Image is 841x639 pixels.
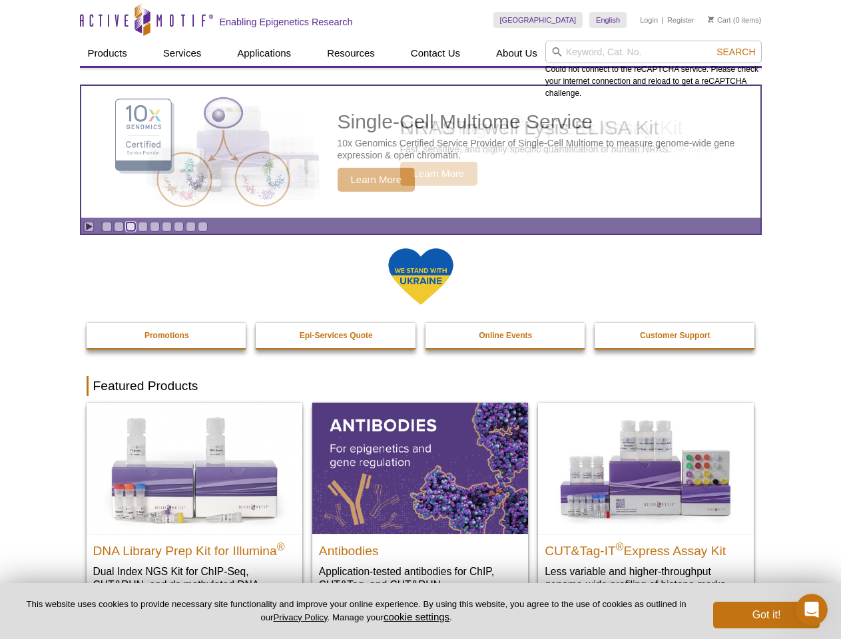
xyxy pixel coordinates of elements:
p: Application-tested antibodies for ChIP, CUT&Tag, and CUT&RUN. [319,564,521,592]
a: Contact Us [403,41,468,66]
a: Go to slide 5 [150,222,160,232]
p: Dual Index NGS Kit for ChIP-Seq, CUT&RUN, and ds methylated DNA assays. [93,564,296,605]
a: Applications [229,41,299,66]
img: We Stand With Ukraine [388,247,454,306]
h2: CUT&Tag-IT Express Assay Kit [545,538,747,558]
a: Go to slide 9 [198,222,208,232]
sup: ® [616,540,624,552]
a: Go to slide 3 [126,222,136,232]
a: English [589,12,627,28]
h2: Featured Products [87,376,755,396]
p: 10x Genomics Certified Service Provider of Single-Cell Multiome to measure genome-wide gene expre... [338,137,754,161]
a: Services [155,41,210,66]
a: Resources [319,41,383,66]
a: Promotions [87,323,248,348]
a: Online Events [425,323,587,348]
input: Keyword, Cat. No. [545,41,762,63]
a: Epi-Services Quote [256,323,417,348]
a: About Us [488,41,545,66]
a: Customer Support [595,323,756,348]
a: All Antibodies Antibodies Application-tested antibodies for ChIP, CUT&Tag, and CUT&RUN. [312,403,528,604]
span: Search [716,47,755,57]
a: Login [640,15,658,25]
sup: ® [277,540,285,552]
div: Could not connect to the reCAPTCHA service. Please check your internet connection and reload to g... [545,41,762,99]
img: Single-Cell Multiome Service [103,91,302,213]
p: Less variable and higher-throughput genome-wide profiling of histone marks​. [545,564,747,592]
strong: Customer Support [640,331,710,340]
a: Toggle autoplay [84,222,94,232]
h2: Antibodies [319,538,521,558]
a: Go to slide 2 [114,222,124,232]
article: Single-Cell Multiome Service [81,86,760,218]
a: Go to slide 8 [186,222,196,232]
strong: Epi-Services Quote [300,331,373,340]
a: Go to slide 4 [138,222,148,232]
img: Your Cart [708,16,714,23]
a: [GEOGRAPHIC_DATA] [493,12,583,28]
button: Got it! [713,602,820,628]
a: Go to slide 6 [162,222,172,232]
img: CUT&Tag-IT® Express Assay Kit [538,403,754,533]
button: Search [712,46,759,58]
p: This website uses cookies to provide necessary site functionality and improve your online experie... [21,598,691,624]
h2: Single-Cell Multiome Service [338,112,754,132]
span: Learn More [338,168,416,192]
a: Cart [708,15,731,25]
button: cookie settings [384,611,449,622]
img: DNA Library Prep Kit for Illumina [87,403,302,533]
a: CUT&Tag-IT® Express Assay Kit CUT&Tag-IT®Express Assay Kit Less variable and higher-throughput ge... [538,403,754,604]
a: Go to slide 1 [102,222,112,232]
a: Register [667,15,695,25]
h2: DNA Library Prep Kit for Illumina [93,538,296,558]
a: Single-Cell Multiome Service Single-Cell Multiome Service 10x Genomics Certified Service Provider... [81,86,760,218]
li: | [662,12,664,28]
h2: Enabling Epigenetics Research [220,16,353,28]
img: All Antibodies [312,403,528,533]
a: Go to slide 7 [174,222,184,232]
li: (0 items) [708,12,762,28]
a: DNA Library Prep Kit for Illumina DNA Library Prep Kit for Illumina® Dual Index NGS Kit for ChIP-... [87,403,302,618]
strong: Promotions [144,331,189,340]
a: Products [80,41,135,66]
a: Privacy Policy [273,612,327,622]
strong: Online Events [479,331,532,340]
iframe: Intercom live chat [796,594,828,626]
